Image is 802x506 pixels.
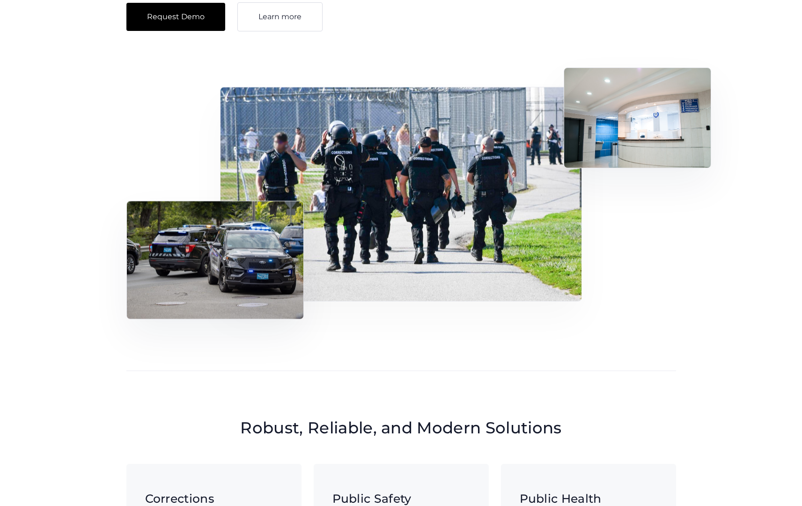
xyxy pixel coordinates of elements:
a: Request Demo [126,3,225,31]
h2: Robust, Reliable, and Modern Solutions [239,417,563,439]
iframe: Chat Widget [637,405,802,506]
a: Learn more [237,2,323,31]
